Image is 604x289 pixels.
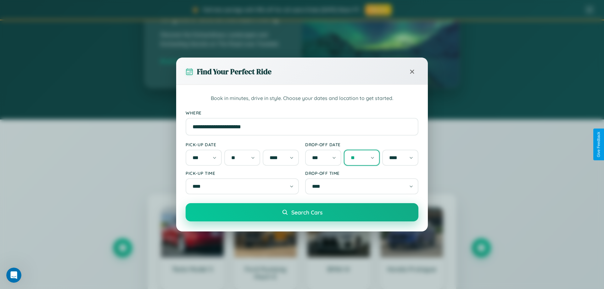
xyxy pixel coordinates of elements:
[305,170,418,176] label: Drop-off Time
[186,110,418,115] label: Where
[186,94,418,103] p: Book in minutes, drive in style. Choose your dates and location to get started.
[186,170,299,176] label: Pick-up Time
[305,142,418,147] label: Drop-off Date
[197,66,271,77] h3: Find Your Perfect Ride
[186,142,299,147] label: Pick-up Date
[291,209,322,216] span: Search Cars
[186,203,418,221] button: Search Cars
